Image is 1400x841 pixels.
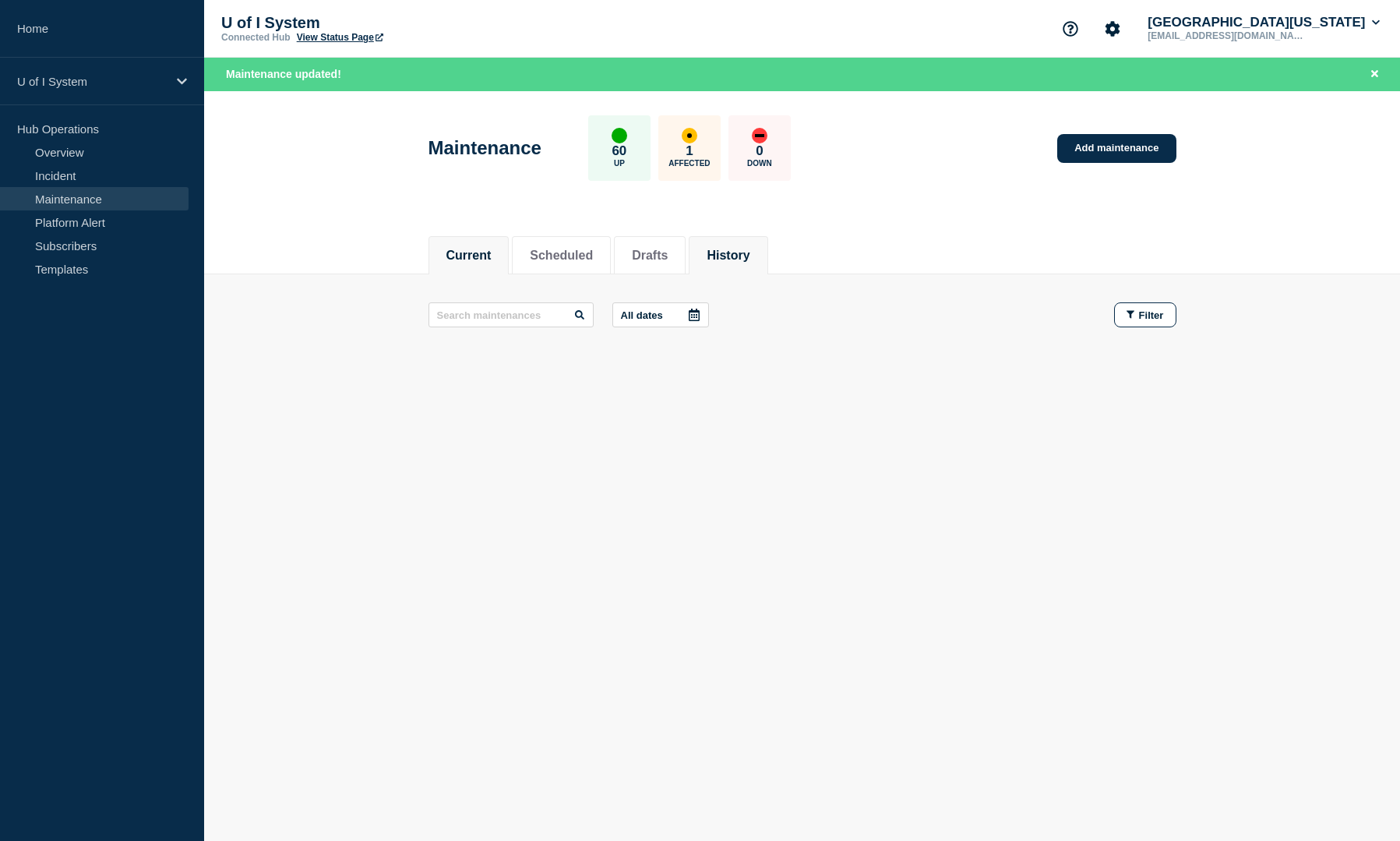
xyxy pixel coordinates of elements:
button: All dates [612,302,709,327]
button: Close banner [1365,65,1384,83]
div: down [752,128,767,143]
input: Search maintenances [428,302,594,327]
p: All dates [621,309,663,321]
h1: Maintenance [428,137,541,159]
button: Filter [1114,302,1176,327]
a: View Status Page [297,32,383,43]
p: U of I System [221,14,533,32]
span: Maintenance updated! [226,68,341,80]
button: Support [1054,12,1087,45]
p: [EMAIL_ADDRESS][DOMAIN_NAME] [1144,30,1307,41]
button: [GEOGRAPHIC_DATA][US_STATE] [1144,15,1383,30]
p: Affected [668,159,710,168]
div: up [612,128,627,143]
button: Drafts [632,249,668,263]
button: History [707,249,749,263]
p: Up [614,159,625,168]
a: Add maintenance [1057,134,1176,163]
p: 0 [756,143,763,159]
p: U of I System [17,75,167,88]
button: Scheduled [530,249,593,263]
p: Connected Hub [221,32,291,43]
div: affected [682,128,697,143]
p: 1 [686,143,693,159]
p: Down [747,159,772,168]
button: Account settings [1096,12,1129,45]
button: Current [446,249,492,263]
p: 60 [612,143,626,159]
span: Filter [1139,309,1164,321]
